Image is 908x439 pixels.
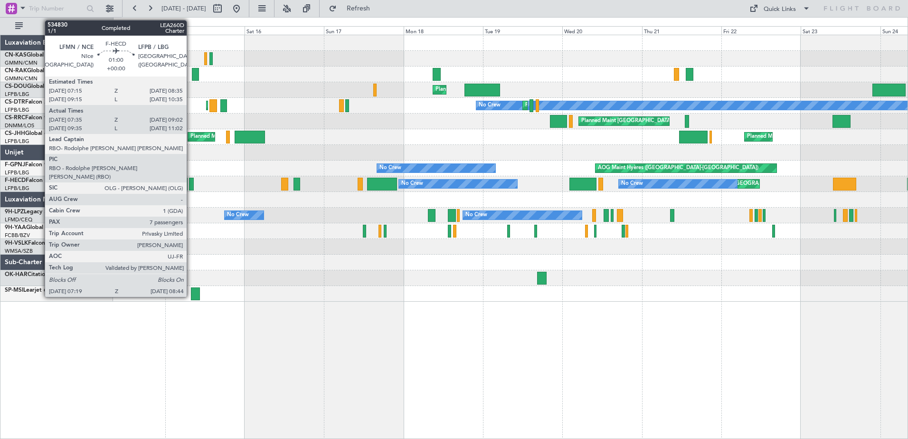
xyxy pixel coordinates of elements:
div: Unplanned Maint [GEOGRAPHIC_DATA] ([GEOGRAPHIC_DATA]) [114,83,271,97]
span: CS-DOU [5,84,27,89]
a: WMSA/SZB [5,248,33,255]
div: Planned Maint Sofia [525,98,574,113]
span: CN-RAK [5,68,27,74]
span: OK-HAR [5,272,28,277]
a: LFPB/LBG [5,106,29,114]
span: SP-MSI [5,287,23,293]
a: CS-DOUGlobal 6500 [5,84,59,89]
div: Fri 15 [165,26,245,35]
div: Sun 17 [324,26,403,35]
span: [DATE] - [DATE] [161,4,206,13]
a: LFPB/LBG [5,169,29,176]
a: F-GPNJFalcon 900EX [5,162,61,168]
input: Trip Number [29,1,84,16]
div: No Crew [621,177,643,191]
a: 9H-VSLKFalcon 7X [5,240,54,246]
a: CS-JHHGlobal 6000 [5,131,57,136]
div: Thu 14 [85,26,165,35]
div: Sat 23 [801,26,880,35]
button: Quick Links [745,1,815,16]
span: CS-DTR [5,99,25,105]
a: LFMD/CEQ [5,216,32,223]
div: Planned Maint [GEOGRAPHIC_DATA] ([GEOGRAPHIC_DATA]) [747,130,897,144]
a: DNMM/LOS [5,122,34,129]
div: No Crew [479,98,501,113]
div: No Crew [227,208,249,222]
a: F-HECDFalcon 7X [5,178,52,183]
div: No Crew [379,161,401,175]
a: LFPB/LBG [5,185,29,192]
a: GMMN/CMN [5,59,38,67]
a: CN-KASGlobal 5000 [5,52,59,58]
span: All Aircraft [25,23,100,29]
a: OK-HARCitation Excel [5,272,64,277]
div: Planned Maint [GEOGRAPHIC_DATA] ([GEOGRAPHIC_DATA]) [435,83,585,97]
div: No Crew [465,208,487,222]
span: CS-RRC [5,115,25,121]
div: AOG Maint Hyères ([GEOGRAPHIC_DATA]-[GEOGRAPHIC_DATA]) [598,161,758,175]
span: 9H-YAA [5,225,26,230]
span: CS-JHH [5,131,25,136]
div: Planned Maint [GEOGRAPHIC_DATA] ([GEOGRAPHIC_DATA]) [190,130,340,144]
a: 9H-LPZLegacy 500 [5,209,54,215]
span: F-GPNJ [5,162,25,168]
a: CN-RAKGlobal 6000 [5,68,59,74]
a: FCBB/BZV [5,232,30,239]
span: F-HECD [5,178,26,183]
div: Planned Maint [GEOGRAPHIC_DATA] ([GEOGRAPHIC_DATA]) [581,114,731,128]
span: CN-KAS [5,52,27,58]
div: Wed 20 [562,26,642,35]
span: 9H-VSLK [5,240,28,246]
a: LFPB/LBG [5,138,29,145]
a: CS-DTRFalcon 2000 [5,99,57,105]
a: SP-MSILearjet 60XR [5,287,58,293]
a: LFPB/LBG [5,91,29,98]
button: Refresh [324,1,381,16]
span: Refresh [339,5,378,12]
div: [DATE] [115,19,131,27]
button: All Aircraft [10,19,103,34]
div: Thu 21 [642,26,721,35]
a: CS-RRCFalcon 900LX [5,115,61,121]
div: Sat 16 [245,26,324,35]
span: 9H-LPZ [5,209,24,215]
div: Tue 19 [483,26,562,35]
a: GMMN/CMN [5,75,38,82]
div: Fri 22 [721,26,801,35]
div: Mon 18 [404,26,483,35]
div: No Crew [401,177,423,191]
div: Quick Links [764,5,796,14]
a: 9H-YAAGlobal 5000 [5,225,58,230]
